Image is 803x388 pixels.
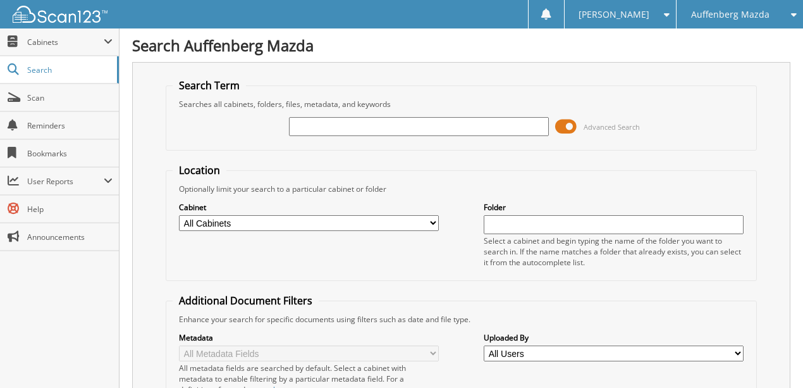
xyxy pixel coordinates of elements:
span: Help [27,204,113,215]
span: Auffenberg Mazda [691,11,769,18]
span: Reminders [27,120,113,131]
label: Cabinet [179,202,439,213]
label: Folder [484,202,744,213]
span: Bookmarks [27,148,113,159]
legend: Additional Document Filters [173,294,319,308]
span: Search [27,65,111,75]
span: [PERSON_NAME] [579,11,649,18]
div: Enhance your search for specific documents using filters such as date and file type. [173,314,750,325]
legend: Search Term [173,78,246,92]
img: scan123-logo-white.svg [13,6,107,23]
span: Cabinets [27,37,104,47]
span: User Reports [27,176,104,187]
div: Optionally limit your search to a particular cabinet or folder [173,184,750,194]
span: Scan [27,92,113,103]
span: Advanced Search [584,122,640,132]
div: Select a cabinet and begin typing the name of the folder you want to search in. If the name match... [484,235,744,268]
h1: Search Auffenberg Mazda [132,35,790,56]
legend: Location [173,163,226,177]
label: Metadata [179,332,439,343]
span: Announcements [27,232,113,242]
label: Uploaded By [484,332,744,343]
div: Searches all cabinets, folders, files, metadata, and keywords [173,99,750,110]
